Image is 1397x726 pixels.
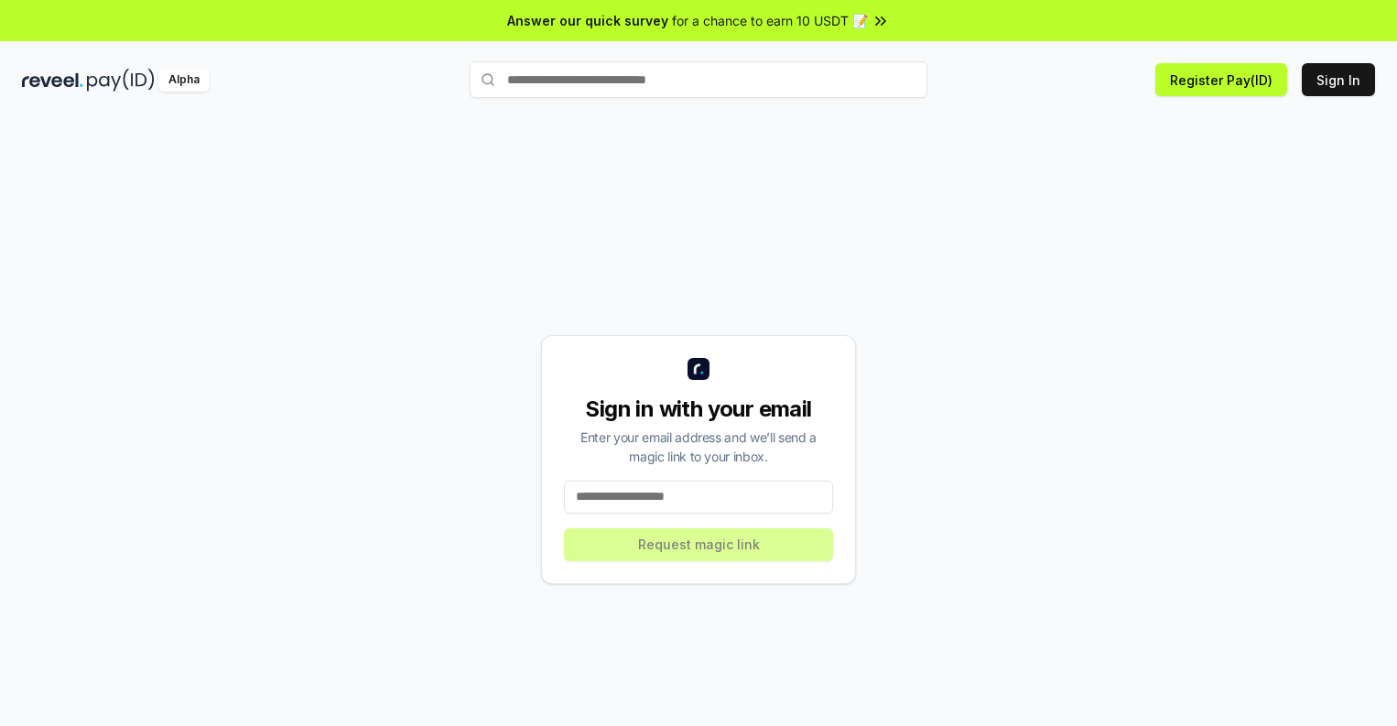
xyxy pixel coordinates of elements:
span: for a chance to earn 10 USDT 📝 [672,11,868,30]
div: Sign in with your email [564,395,833,424]
img: logo_small [688,358,709,380]
img: reveel_dark [22,69,83,92]
div: Enter your email address and we’ll send a magic link to your inbox. [564,428,833,466]
button: Sign In [1302,63,1375,96]
button: Register Pay(ID) [1155,63,1287,96]
img: pay_id [87,69,155,92]
div: Alpha [158,69,210,92]
span: Answer our quick survey [507,11,668,30]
